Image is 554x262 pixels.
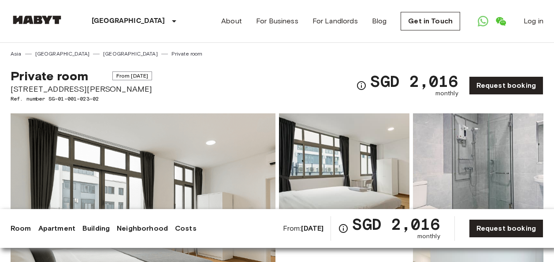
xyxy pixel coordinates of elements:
img: Picture of unit SG-01-001-023-02 [413,113,543,229]
svg: Check cost overview for full price breakdown. Please note that discounts apply to new joiners onl... [338,223,349,234]
a: About [221,16,242,26]
a: Request booking [469,219,543,238]
img: Habyt [11,15,63,24]
a: Open WeChat [492,12,509,30]
a: Get in Touch [401,12,460,30]
a: Neighborhood [117,223,168,234]
span: Ref. number SG-01-001-023-02 [11,95,152,103]
a: Asia [11,50,22,58]
a: Apartment [38,223,75,234]
span: Private room [11,68,88,83]
span: From: [283,224,324,233]
b: [DATE] [301,224,323,232]
span: From [DATE] [112,71,152,80]
span: monthly [435,89,458,98]
a: [GEOGRAPHIC_DATA] [103,50,158,58]
svg: Check cost overview for full price breakdown. Please note that discounts apply to new joiners onl... [356,80,367,91]
p: [GEOGRAPHIC_DATA] [92,16,165,26]
span: [STREET_ADDRESS][PERSON_NAME] [11,83,152,95]
a: Room [11,223,31,234]
a: Log in [524,16,543,26]
a: For Landlords [312,16,358,26]
span: monthly [417,232,440,241]
a: For Business [256,16,298,26]
span: SGD 2,016 [370,73,458,89]
a: Request booking [469,76,543,95]
a: [GEOGRAPHIC_DATA] [35,50,90,58]
a: Open WhatsApp [474,12,492,30]
a: Costs [175,223,197,234]
img: Picture of unit SG-01-001-023-02 [279,113,409,229]
a: Private room [171,50,203,58]
span: SGD 2,016 [352,216,440,232]
a: Building [82,223,110,234]
a: Blog [372,16,387,26]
